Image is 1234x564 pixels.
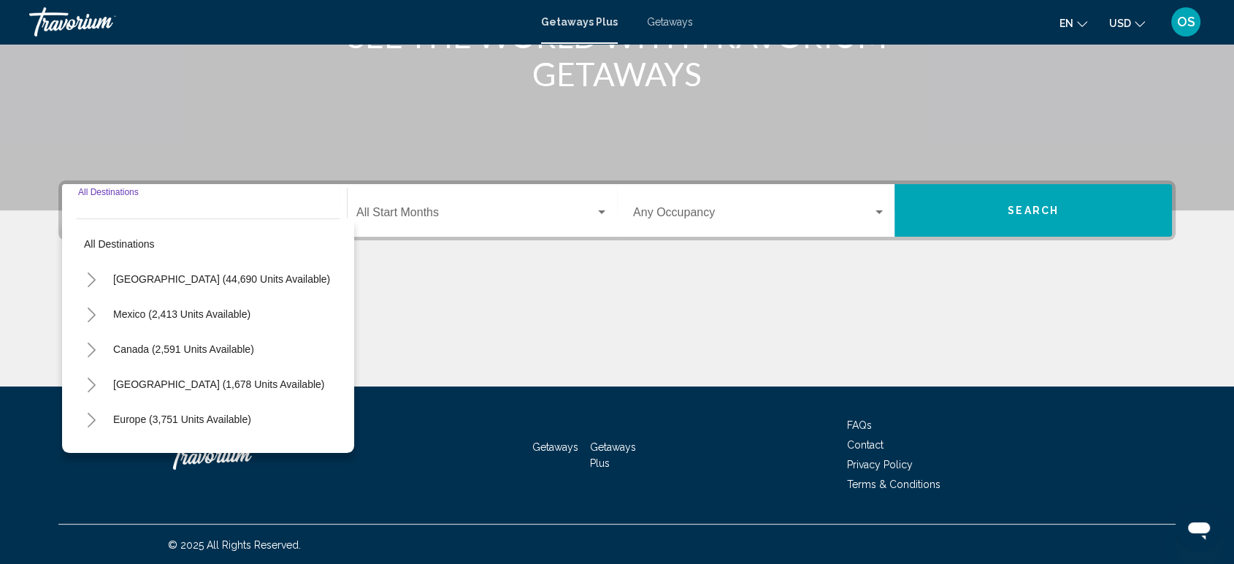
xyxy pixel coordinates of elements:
a: Terms & Conditions [847,479,940,490]
button: Toggle Australia (188 units available) [77,440,106,469]
button: [GEOGRAPHIC_DATA] (188 units available) [106,438,323,471]
a: Getaways [647,16,693,28]
span: [GEOGRAPHIC_DATA] (44,690 units available) [113,273,330,285]
span: Mexico (2,413 units available) [113,308,250,320]
button: Toggle United States (44,690 units available) [77,264,106,294]
h1: SEE THE WORLD WITH TRAVORIUM GETAWAYS [343,17,891,93]
button: Change currency [1109,12,1145,34]
a: Getaways Plus [590,441,636,469]
span: USD [1109,18,1131,29]
button: [GEOGRAPHIC_DATA] (44,690 units available) [106,262,337,296]
a: Getaways [532,441,578,453]
button: Toggle Mexico (2,413 units available) [77,300,106,329]
a: Privacy Policy [847,459,913,470]
a: Travorium [168,433,314,477]
a: Getaways Plus [541,16,618,28]
a: FAQs [847,419,872,431]
a: Travorium [29,7,526,37]
span: Search [1008,205,1059,217]
span: en [1059,18,1073,29]
button: Search [894,184,1172,237]
button: Mexico (2,413 units available) [106,297,258,331]
a: Contact [847,439,884,451]
button: User Menu [1167,7,1205,37]
button: Canada (2,591 units available) [106,332,261,366]
button: Toggle Caribbean & Atlantic Islands (1,678 units available) [77,370,106,399]
span: [GEOGRAPHIC_DATA] (1,678 units available) [113,378,324,390]
span: © 2025 All Rights Reserved. [168,539,301,551]
button: Europe (3,751 units available) [106,403,258,436]
iframe: Button to launch messaging window [1176,506,1222,552]
button: [GEOGRAPHIC_DATA] (1,678 units available) [106,367,332,401]
span: All destinations [84,238,155,250]
span: Europe (3,751 units available) [113,414,251,425]
button: Change language [1059,12,1087,34]
div: Search widget [62,184,1172,237]
button: Toggle Canada (2,591 units available) [77,335,106,364]
span: OS [1177,15,1195,29]
span: Canada (2,591 units available) [113,343,254,355]
button: Toggle Europe (3,751 units available) [77,405,106,434]
button: All destinations [77,227,340,261]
